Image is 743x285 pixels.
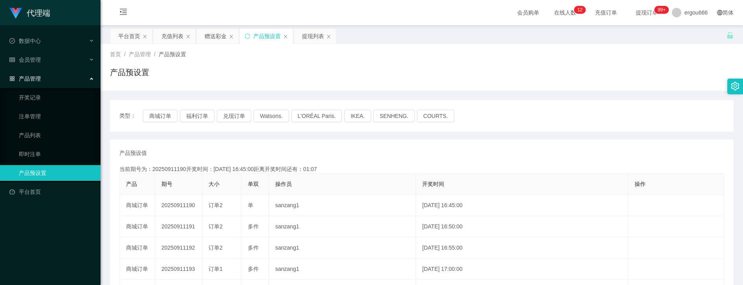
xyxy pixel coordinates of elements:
span: 产品 [126,181,137,187]
a: 图标: dashboard平台首页 [9,184,94,200]
div: 产品预设置 [253,29,281,44]
td: 商城订单 [120,259,155,280]
button: SENHENG. [373,110,415,122]
div: 提现列表 [302,29,324,44]
button: Watsons. [254,110,289,122]
td: sanzang1 [269,195,416,216]
a: 开奖记录 [19,90,94,105]
i: 图标: close [229,34,234,39]
span: 数据中心 [9,38,41,44]
span: / [154,51,156,57]
sup: 1166 [655,6,669,14]
span: 开奖时间 [422,181,444,187]
div: 平台首页 [118,29,140,44]
i: 图标: close [186,34,190,39]
td: 20250911190 [155,195,202,216]
i: 图标: setting [731,82,739,90]
span: 提现订单 [632,10,662,15]
a: 产品预设置 [19,165,94,181]
sup: 12 [574,6,586,14]
span: 订单2 [209,245,223,251]
button: L'ORÉAL Paris. [291,110,342,122]
span: 操作 [635,181,646,187]
td: sanzang1 [269,237,416,259]
i: 图标: check-circle-o [9,38,15,44]
td: 20250911192 [155,237,202,259]
img: logo.9652507e.png [9,8,22,19]
i: 图标: appstore-o [9,76,15,81]
a: 代理端 [9,9,50,16]
span: 多件 [248,223,259,230]
span: 首页 [110,51,121,57]
span: 单双 [248,181,259,187]
i: 图标: sync [245,33,250,39]
span: 多件 [248,245,259,251]
a: 即时注单 [19,146,94,162]
td: 20250911191 [155,216,202,237]
span: 订单1 [209,266,223,272]
h1: 产品预设置 [110,66,149,78]
i: 图标: close [326,34,331,39]
a: 注单管理 [19,108,94,124]
i: 图标: close [283,34,288,39]
h1: 代理端 [27,0,50,26]
span: 产品管理 [129,51,151,57]
span: 产品预设值 [119,149,147,157]
span: 大小 [209,181,220,187]
span: 期号 [161,181,172,187]
td: 20250911193 [155,259,202,280]
td: sanzang1 [269,259,416,280]
td: 商城订单 [120,237,155,259]
span: 多件 [248,266,259,272]
div: 充值列表 [161,29,183,44]
span: 充值订单 [591,10,621,15]
i: 图标: table [9,57,15,63]
p: 1 [577,6,580,14]
span: 操作员 [275,181,292,187]
span: 订单2 [209,202,223,208]
button: 商城订单 [143,110,178,122]
td: [DATE] 16:55:00 [416,237,628,259]
div: 当前期号为：20250911190开奖时间：[DATE] 16:45:00距离开奖时间还有：01:07 [119,165,724,173]
span: 订单2 [209,223,223,230]
span: 在线人数 [550,10,580,15]
i: 图标: global [717,10,723,15]
i: 图标: unlock [727,32,734,39]
button: COURTS. [417,110,454,122]
div: 赠送彩金 [205,29,227,44]
td: 商城订单 [120,216,155,237]
span: 类型： [119,110,143,122]
span: / [124,51,126,57]
p: 2 [580,6,583,14]
button: 兑现订单 [217,110,251,122]
button: IKEA. [344,110,371,122]
td: 商城订单 [120,195,155,216]
td: [DATE] 16:50:00 [416,216,628,237]
i: 图标: menu-fold [110,0,137,26]
i: 图标: close [143,34,147,39]
span: 产品管理 [9,75,41,82]
a: 产品列表 [19,127,94,143]
td: sanzang1 [269,216,416,237]
span: 产品预设置 [159,51,186,57]
td: [DATE] 17:00:00 [416,259,628,280]
button: 福利订单 [180,110,214,122]
td: [DATE] 16:45:00 [416,195,628,216]
span: 单 [248,202,253,208]
span: 会员管理 [9,57,41,63]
